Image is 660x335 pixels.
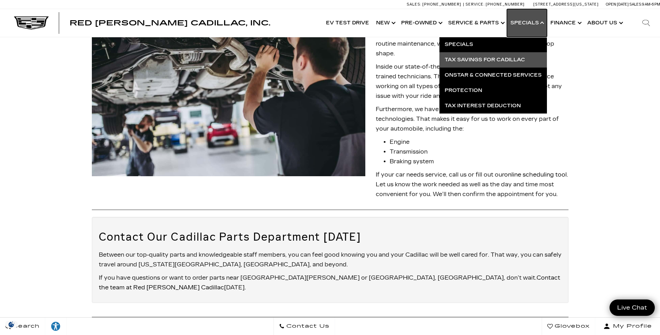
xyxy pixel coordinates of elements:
[323,9,373,37] a: EV Test Drive
[610,299,655,316] a: Live Chat
[390,137,568,147] li: Engine
[70,20,270,26] a: Red [PERSON_NAME] Cadillac, Inc.
[553,321,590,331] span: Glovebox
[99,231,562,243] h2: Contact Our Cadillac Parts Department [DATE]
[285,321,329,331] span: Contact Us
[407,2,463,6] a: Sales: [PHONE_NUMBER]
[273,318,335,335] a: Contact Us
[642,2,660,7] span: 9 AM-6 PM
[584,9,625,37] a: About Us
[45,318,66,335] a: Explore your accessibility options
[376,104,568,134] p: Furthermore, we have access to cutting-edge tools and technologies. That makes it easy for us to ...
[3,321,19,328] img: Opt-Out Icon
[439,83,547,98] a: Protection
[629,2,642,7] span: Sales:
[398,9,445,37] a: Pre-Owned
[486,2,525,7] span: [PHONE_NUMBER]
[376,20,568,59] p: Speaking of service, we provide any type of work your Cadillac may need. Whether it’s a part repl...
[439,98,547,114] a: Tax Interest Deduction
[606,2,629,7] span: Open [DATE]
[99,250,562,270] p: Between our top-quality parts and knowledgeable staff members, you can feel good knowing you and ...
[439,37,547,52] a: Specials
[376,62,568,101] p: Inside our state-of-the-art service center is a team of highly trained technicians. These individ...
[390,157,568,166] li: Braking system
[542,318,595,335] a: Glovebox
[439,68,547,83] a: OnStar & Connected Services
[3,321,19,328] section: Click to Open Cookie Consent Modal
[463,2,526,6] a: Service: [PHONE_NUMBER]
[610,321,652,331] span: My Profile
[14,16,49,30] img: Cadillac Dark Logo with Cadillac White Text
[466,2,485,7] span: Service:
[614,304,651,312] span: Live Chat
[376,170,568,199] p: If your car needs service, call us or fill out our . Let us know the work needed as well as the d...
[99,273,562,293] p: If you have questions or want to order parts near [GEOGRAPHIC_DATA][PERSON_NAME] or [GEOGRAPHIC_D...
[422,2,461,7] span: [PHONE_NUMBER]
[45,321,66,332] div: Explore your accessibility options
[632,9,660,37] div: Search
[533,2,599,7] a: [STREET_ADDRESS][US_STATE]
[504,171,567,178] a: online scheduling tool
[373,9,398,37] a: New
[507,9,547,37] a: Specials
[595,318,660,335] button: Open user profile menu
[547,9,584,37] a: Finance
[70,19,270,27] span: Red [PERSON_NAME] Cadillac, Inc.
[445,9,507,37] a: Service & Parts
[439,52,547,68] a: Tax Savings for Cadillac
[407,2,421,7] span: Sales:
[390,147,568,157] li: Transmission
[11,321,40,331] span: Search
